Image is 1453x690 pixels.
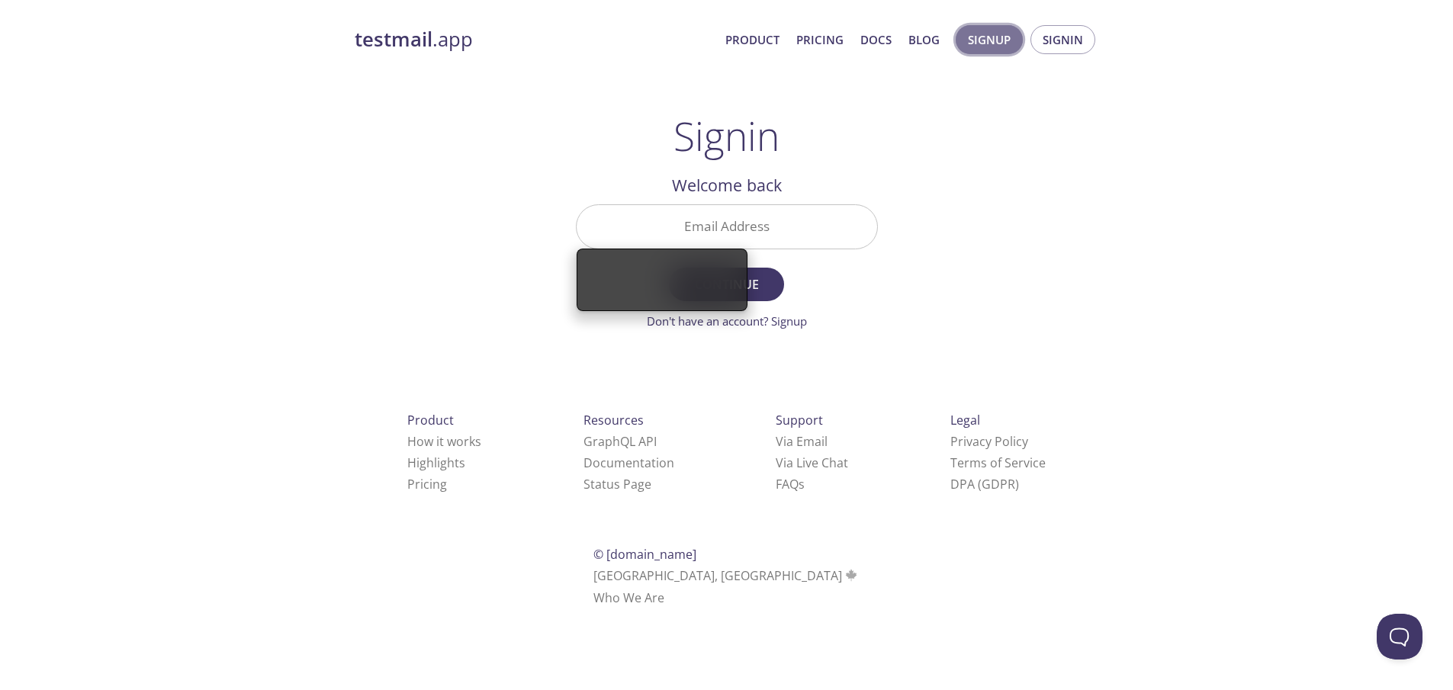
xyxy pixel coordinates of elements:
[583,412,644,428] span: Resources
[407,433,481,450] a: How it works
[968,30,1011,50] span: Signup
[673,113,780,159] h1: Signin
[725,30,780,50] a: Product
[776,433,828,450] a: Via Email
[407,412,454,428] span: Product
[776,476,805,493] a: FAQ
[647,313,807,329] a: Don't have an account? Signup
[407,476,447,493] a: Pricing
[950,412,980,428] span: Legal
[1377,614,1422,660] iframe: Help Scout Beacon - Open
[799,476,805,493] span: s
[583,454,674,471] a: Documentation
[407,454,465,471] a: Highlights
[355,26,432,53] strong: testmail
[355,27,713,53] a: testmail.app
[776,454,848,471] a: Via Live Chat
[1030,25,1095,54] button: Signin
[956,25,1023,54] button: Signup
[593,546,696,563] span: © [DOMAIN_NAME]
[950,433,1028,450] a: Privacy Policy
[583,433,657,450] a: GraphQL API
[576,172,878,198] h2: Welcome back
[583,476,651,493] a: Status Page
[593,589,664,606] a: Who We Are
[796,30,844,50] a: Pricing
[860,30,892,50] a: Docs
[908,30,940,50] a: Blog
[593,567,860,584] span: [GEOGRAPHIC_DATA], [GEOGRAPHIC_DATA]
[950,476,1019,493] a: DPA (GDPR)
[950,454,1046,471] a: Terms of Service
[1043,30,1083,50] span: Signin
[776,412,823,428] span: Support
